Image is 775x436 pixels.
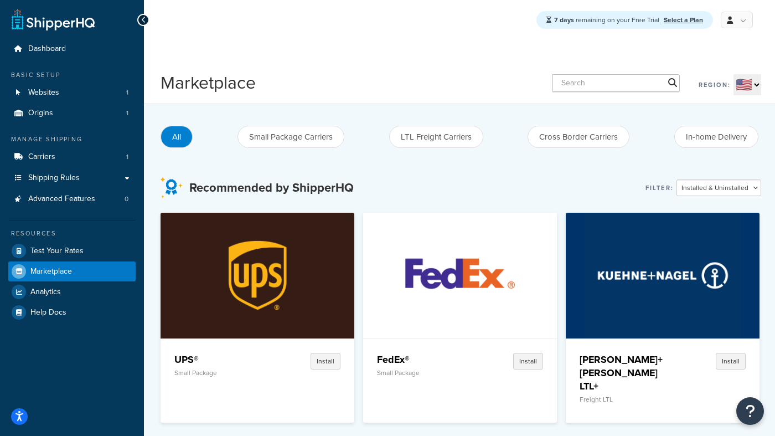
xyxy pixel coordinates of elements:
[161,70,256,95] h1: Marketplace
[580,396,675,403] p: Freight LTL
[716,353,746,370] button: Install
[389,126,483,148] button: LTL Freight Carriers
[8,302,136,322] a: Help Docs
[664,15,703,25] a: Select a Plan
[363,213,557,423] a: FedEx®FedEx®Small PackageInstall
[8,189,136,209] a: Advanced Features0
[28,194,95,204] span: Advanced Features
[174,369,270,377] p: Small Package
[554,15,661,25] span: remaining on your Free Trial
[30,267,72,276] span: Marketplace
[8,103,136,124] a: Origins1
[8,83,136,103] li: Websites
[28,152,55,162] span: Carriers
[8,229,136,238] div: Resources
[8,241,136,261] a: Test Your Rates
[645,180,674,196] label: Filter:
[382,213,539,338] img: FedEx®
[125,194,128,204] span: 0
[8,103,136,124] li: Origins
[699,77,731,93] label: Region:
[8,147,136,167] li: Carriers
[161,213,354,423] a: UPS®UPS®Small PackageInstall
[552,74,680,92] input: Search
[554,15,574,25] strong: 7 days
[126,109,128,118] span: 1
[513,353,543,370] button: Install
[8,147,136,167] a: Carriers1
[377,353,472,366] h4: FedEx®
[189,181,354,194] h3: Recommended by ShipperHQ
[585,213,741,338] img: Kuehne+Nagel LTL+
[161,126,193,148] button: All
[528,126,629,148] button: Cross Border Carriers
[28,88,59,98] span: Websites
[8,83,136,103] a: Websites1
[30,288,61,297] span: Analytics
[566,213,759,423] a: Kuehne+Nagel LTL+[PERSON_NAME]+[PERSON_NAME] LTL+Freight LTLInstall
[8,261,136,281] a: Marketplace
[736,397,764,425] button: Open Resource Center
[8,282,136,302] a: Analytics
[377,369,472,377] p: Small Package
[8,189,136,209] li: Advanced Features
[311,353,340,370] button: Install
[8,39,136,59] a: Dashboard
[674,126,758,148] button: In-home Delivery
[580,353,675,393] h4: [PERSON_NAME]+[PERSON_NAME] LTL+
[28,109,53,118] span: Origins
[8,70,136,80] div: Basic Setup
[174,353,270,366] h4: UPS®
[237,126,344,148] button: Small Package Carriers
[30,247,84,256] span: Test Your Rates
[28,173,80,183] span: Shipping Rules
[28,44,66,54] span: Dashboard
[30,308,66,317] span: Help Docs
[179,213,336,338] img: UPS®
[126,152,128,162] span: 1
[8,135,136,144] div: Manage Shipping
[126,88,128,98] span: 1
[8,168,136,188] a: Shipping Rules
